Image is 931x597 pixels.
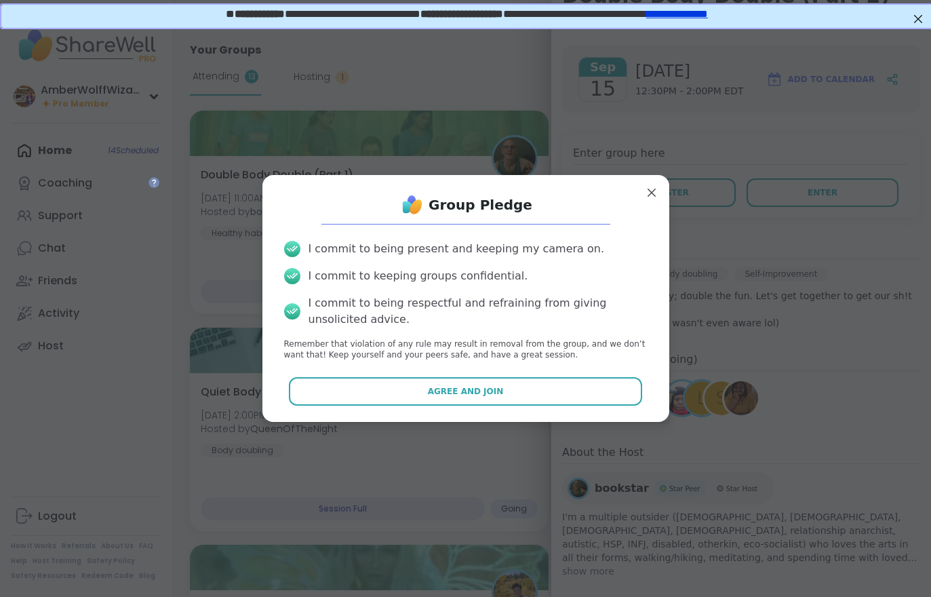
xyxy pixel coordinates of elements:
div: I commit to being present and keeping my camera on. [309,241,604,257]
h1: Group Pledge [429,195,532,214]
div: I commit to keeping groups confidential. [309,268,528,284]
iframe: Spotlight [148,177,159,188]
div: I commit to being respectful and refraining from giving unsolicited advice. [309,295,648,328]
button: Agree and Join [289,377,642,406]
p: Remember that violation of any rule may result in removal from the group, and we don’t want that!... [284,339,648,362]
span: Agree and Join [428,385,504,398]
img: ShareWell Logo [399,191,426,218]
